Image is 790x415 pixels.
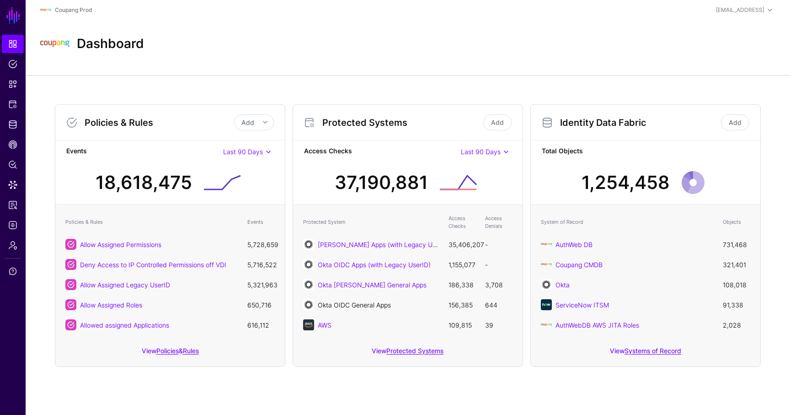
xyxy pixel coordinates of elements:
strong: Total Objects [542,146,749,157]
img: svg+xml;base64,PHN2ZyB3aWR0aD0iNjQiIGhlaWdodD0iNjQiIHZpZXdCb3g9IjAgMCA2NCA2NCIgZmlsbD0ibm9uZSIgeG... [541,299,552,310]
span: Dashboard [8,39,17,49]
td: 2,028 [718,315,755,335]
a: Protected Systems [2,95,24,113]
div: 1,254,458 [582,169,670,196]
span: Policies [8,59,17,69]
h2: Dashboard [77,36,144,52]
a: Allow Assigned Roles [80,301,142,309]
a: Reports [2,196,24,214]
td: 616,112 [243,315,279,335]
a: AWS [318,321,331,329]
span: Reports [8,200,17,210]
td: - [480,254,517,275]
td: 644 [480,295,517,315]
a: Add [721,114,749,130]
td: 186,338 [444,275,480,295]
strong: Events [66,146,223,157]
strong: Access Checks [304,146,461,157]
span: Add [241,119,254,126]
td: 321,401 [718,254,755,275]
span: Last 90 Days [461,148,501,156]
td: 1,155,077 [444,254,480,275]
div: 37,190,881 [335,169,428,196]
a: Deny Access to IP Controlled Permissions off VDI [80,261,226,269]
a: Okta [555,281,570,289]
span: Identity Data Fabric [8,120,17,129]
td: 5,321,963 [243,275,279,295]
a: Okta OIDC General Apps [318,301,391,309]
a: Allowed assigned Applications [80,321,169,329]
a: Data Lens [2,176,24,194]
a: Protected Systems [386,347,443,355]
div: [EMAIL_ADDRESS] [716,6,764,14]
td: 39 [480,315,517,335]
h3: Identity Data Fabric [560,117,719,128]
a: CAEP Hub [2,135,24,154]
th: System of Record [536,210,718,234]
td: 35,406,207 [444,234,480,254]
div: View & [55,340,285,366]
img: svg+xml;base64,PHN2ZyBpZD0iTG9nbyIgeG1sbnM9Imh0dHA6Ly93d3cudzMub3JnLzIwMDAvc3ZnIiB3aWR0aD0iMTIxLj... [541,319,552,330]
td: 156,385 [444,295,480,315]
a: Coupang Prod [55,6,92,13]
a: AuthWebDB AWS JITA Roles [555,321,639,329]
a: Logs [2,216,24,234]
a: Coupang CMDB [555,261,603,269]
td: 108,018 [718,275,755,295]
span: Admin [8,241,17,250]
a: SGNL [5,5,21,26]
img: svg+xml;base64,PHN2ZyB3aWR0aD0iNjQiIGhlaWdodD0iNjQiIHZpZXdCb3g9IjAgMCA2NCA2NCIgZmlsbD0ibm9uZSIgeG... [303,279,314,290]
img: svg+xml;base64,PHN2ZyBpZD0iTG9nbyIgeG1sbnM9Imh0dHA6Ly93d3cudzMub3JnLzIwMDAvc3ZnIiB3aWR0aD0iMTIxLj... [40,5,51,16]
span: Protected Systems [8,100,17,109]
h3: Protected Systems [322,117,481,128]
img: svg+xml;base64,PHN2ZyB3aWR0aD0iNjQiIGhlaWdodD0iNjQiIHZpZXdCb3g9IjAgMCA2NCA2NCIgZmlsbD0ibm9uZSIgeG... [303,299,314,310]
a: ServiceNow ITSM [555,301,609,309]
span: Last 90 Days [223,148,263,156]
div: 18,618,475 [96,169,192,196]
th: Access Checks [444,210,480,234]
a: Dashboard [2,35,24,53]
a: Policies [156,347,179,355]
img: svg+xml;base64,PHN2ZyB3aWR0aD0iNjQiIGhlaWdodD0iNjQiIHZpZXdCb3g9IjAgMCA2NCA2NCIgZmlsbD0ibm9uZSIgeG... [303,239,314,250]
a: Rules [183,347,199,355]
a: Policies [2,55,24,73]
img: svg+xml;base64,PHN2ZyB3aWR0aD0iNjQiIGhlaWdodD0iNjQiIHZpZXdCb3g9IjAgMCA2NCA2NCIgZmlsbD0ibm9uZSIgeG... [541,279,552,290]
img: svg+xml;base64,PHN2ZyB3aWR0aD0iNjQiIGhlaWdodD0iNjQiIHZpZXdCb3g9IjAgMCA2NCA2NCIgZmlsbD0ibm9uZSIgeG... [303,259,314,270]
span: Data Lens [8,180,17,189]
img: svg+xml;base64,PHN2ZyBpZD0iTG9nbyIgeG1sbnM9Imh0dHA6Ly93d3cudzMub3JnLzIwMDAvc3ZnIiB3aWR0aD0iMTIxLj... [541,239,552,250]
th: Access Denials [480,210,517,234]
a: Okta OIDC Apps (with Legacy UserID) [318,261,431,269]
td: 91,338 [718,295,755,315]
a: AuthWeb DB [555,241,592,248]
td: - [480,234,517,254]
th: Policies & Rules [61,210,243,234]
th: Protected System [299,210,444,234]
div: View [531,340,760,366]
a: Okta [PERSON_NAME] General Apps [318,281,427,289]
a: Systems of Record [625,347,681,355]
span: Logs [8,221,17,230]
img: svg+xml;base64,PHN2ZyB3aWR0aD0iNjQiIGhlaWdodD0iNjQiIHZpZXdCb3g9IjAgMCA2NCA2NCIgZmlsbD0ibm9uZSIgeG... [303,319,314,330]
td: 5,728,659 [243,234,279,254]
span: Policy Lens [8,160,17,169]
div: View [293,340,523,366]
span: Snippets [8,80,17,89]
td: 731,468 [718,234,755,254]
h3: Policies & Rules [85,117,234,128]
a: Identity Data Fabric [2,115,24,134]
a: Allow Assigned Legacy UserID [80,281,170,289]
span: CAEP Hub [8,140,17,149]
th: Events [243,210,279,234]
img: svg+xml;base64,PHN2ZyBpZD0iTG9nbyIgeG1sbnM9Imh0dHA6Ly93d3cudzMub3JnLzIwMDAvc3ZnIiB3aWR0aD0iMTIxLj... [40,29,69,59]
td: 109,815 [444,315,480,335]
a: Admin [2,236,24,254]
a: Add [483,114,512,130]
a: Allow Assigned Permissions [80,241,161,248]
a: Snippets [2,75,24,93]
td: 5,716,522 [243,254,279,275]
th: Objects [718,210,755,234]
a: Policy Lens [2,156,24,174]
span: Support [8,267,17,276]
td: 650,716 [243,295,279,315]
img: svg+xml;base64,PHN2ZyBpZD0iTG9nbyIgeG1sbnM9Imh0dHA6Ly93d3cudzMub3JnLzIwMDAvc3ZnIiB3aWR0aD0iMTIxLj... [541,259,552,270]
